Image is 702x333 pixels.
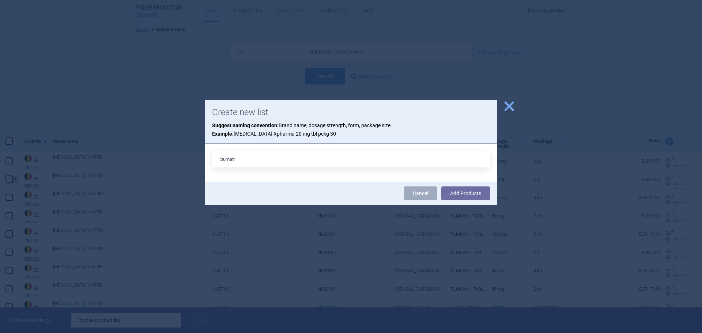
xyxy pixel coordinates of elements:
[212,121,490,138] p: Brand name, dosage strength, form, package size [MEDICAL_DATA] Xpharma 20 mg tbl pckg 30
[212,151,490,167] input: List name
[212,107,490,118] h1: Create new list
[441,186,490,200] button: Add Products
[404,186,437,200] a: Cancel
[212,131,234,137] strong: Example:
[212,122,279,128] strong: Suggest naming convention:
